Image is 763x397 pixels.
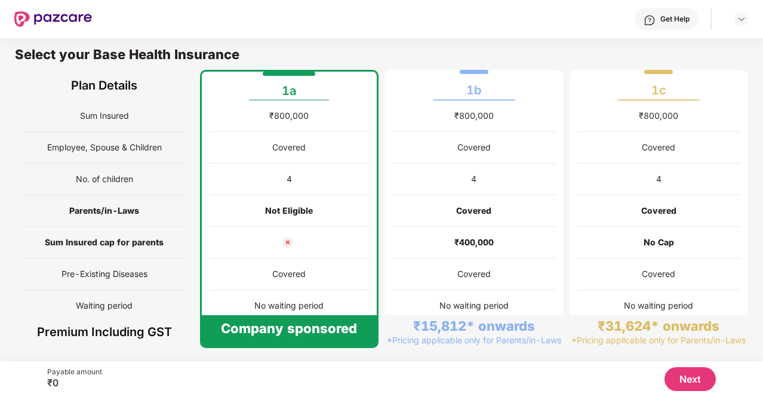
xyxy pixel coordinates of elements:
[80,104,129,127] span: Sum Insured
[387,334,561,346] div: *Pricing applicable only for Parents/in-Laws
[254,299,324,312] div: No waiting period
[413,318,535,334] div: ₹15,812* onwards
[457,267,491,281] div: Covered
[61,263,147,285] span: Pre-Existing Diseases
[287,173,292,186] div: 4
[269,109,309,122] div: ₹800,000
[282,74,296,98] div: 1a
[14,11,92,27] img: New Pazcare Logo
[47,367,102,377] div: Payable amount
[76,168,133,190] span: No. of children
[656,173,662,186] div: 4
[642,267,675,281] div: Covered
[15,46,748,70] div: Select your Base Health Insurance
[47,377,102,389] div: ₹0
[45,231,164,254] span: Sum Insured cap for parents
[471,173,476,186] div: 4
[457,141,491,154] div: Covered
[69,199,139,222] span: Parents/in-Laws
[76,294,133,317] span: Waiting period
[642,141,675,154] div: Covered
[23,315,186,348] div: Premium Including GST
[272,141,306,154] div: Covered
[660,14,690,24] div: Get Help
[23,70,186,100] div: Plan Details
[644,14,656,26] img: svg+xml;base64,PHN2ZyBpZD0iSGVscC0zMngzMiIgeG1sbnM9Imh0dHA6Ly93d3cudzMub3JnLzIwMDAvc3ZnIiB3aWR0aD...
[737,14,746,24] img: svg+xml;base64,PHN2ZyBpZD0iRHJvcGRvd24tMzJ4MzIiIHhtbG5zPSJodHRwOi8vd3d3LnczLm9yZy8yMDAwL3N2ZyIgd2...
[466,73,481,97] div: 1b
[664,367,716,391] button: Next
[456,204,491,217] div: Covered
[624,299,693,312] div: No waiting period
[281,235,295,250] img: not_cover_cross.svg
[571,334,746,346] div: *Pricing applicable only for Parents/in-Laws
[598,318,719,334] div: ₹31,624* onwards
[265,204,313,217] div: Not Eligible
[272,267,306,281] div: Covered
[221,320,357,337] div: Company sponsored
[644,236,674,249] div: No Cap
[639,109,678,122] div: ₹800,000
[454,109,494,122] div: ₹800,000
[641,204,676,217] div: Covered
[47,136,162,159] span: Employee, Spouse & Children
[454,236,494,249] div: ₹400,000
[651,73,666,97] div: 1c
[439,299,509,312] div: No waiting period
